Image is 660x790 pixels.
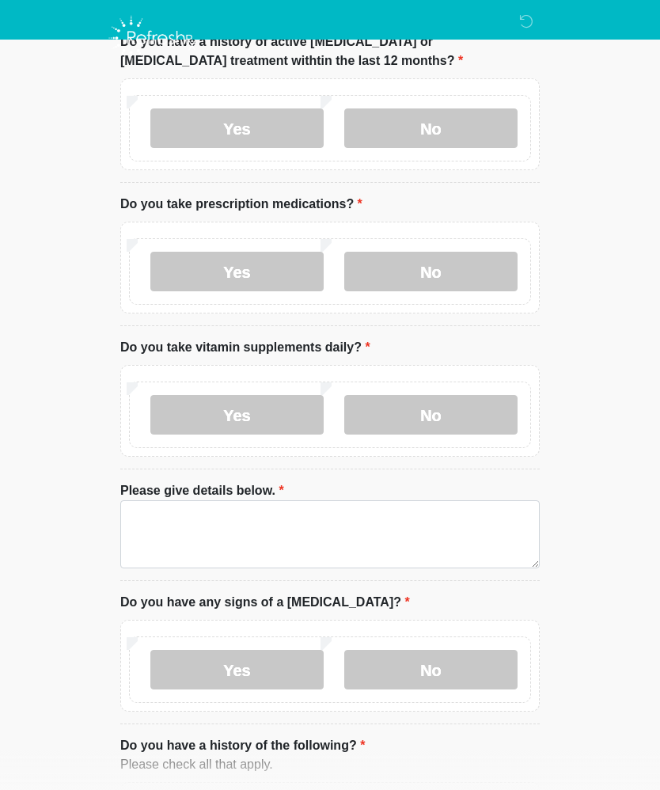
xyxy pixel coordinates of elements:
[150,108,324,148] label: Yes
[104,12,200,64] img: Refresh RX Logo
[344,252,518,291] label: No
[120,338,370,357] label: Do you take vitamin supplements daily?
[120,481,284,500] label: Please give details below.
[150,395,324,435] label: Yes
[344,395,518,435] label: No
[150,650,324,689] label: Yes
[150,252,324,291] label: Yes
[120,755,540,774] div: Please check all that apply.
[120,736,365,755] label: Do you have a history of the following?
[120,593,410,612] label: Do you have any signs of a [MEDICAL_DATA]?
[120,195,362,214] label: Do you take prescription medications?
[344,650,518,689] label: No
[344,108,518,148] label: No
